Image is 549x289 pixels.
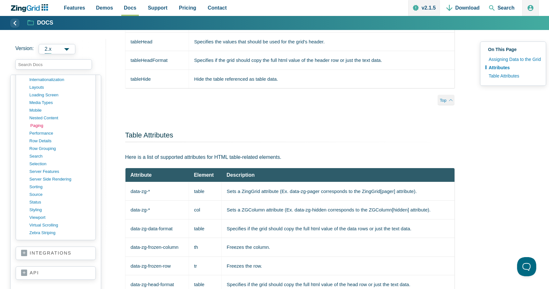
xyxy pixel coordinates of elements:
[29,168,90,175] a: server features
[189,256,221,275] td: tr
[208,4,227,12] span: Contact
[189,51,455,70] td: Specifies if the grid should copy the full html value of the header row or just the text data.
[222,238,455,257] td: Freezes the column.
[29,183,90,191] a: sorting
[125,153,455,161] p: Here is a list of supported attributes for HTML table-related elements.
[189,201,221,219] td: col
[125,32,189,51] td: tableHead
[222,168,455,182] th: Description
[189,219,221,238] td: table
[189,168,221,182] th: Element
[125,131,173,139] a: Table Attributes
[485,63,541,72] a: Attributes
[29,152,90,160] a: search
[29,114,90,122] a: nested content
[37,20,53,26] strong: Docs
[125,168,189,182] th: Attribute
[125,219,189,238] td: data-zg-data-format
[29,137,90,145] a: row details
[29,206,90,214] a: styling
[30,122,91,130] a: paging
[125,51,189,70] td: tableHeadFormat
[485,55,541,63] a: Assigning Data to the Grid
[222,182,455,201] td: Sets a ZingGrid attribute (Ex. data-zg-pager corresponds to the ZingGrid[pager] attribute).
[29,130,90,137] a: performance
[124,4,136,12] span: Docs
[125,256,189,275] td: data-zg-frozen-row
[125,182,189,201] td: data-zg-*
[64,4,85,12] span: Features
[29,99,90,107] a: media types
[179,4,196,12] span: Pricing
[96,4,113,12] span: Demos
[517,257,536,276] iframe: Help Scout Beacon - Open
[125,201,189,219] td: data-zg-*
[189,182,221,201] td: table
[29,198,90,206] a: status
[29,91,90,99] a: loading screen
[29,84,90,91] a: layouts
[29,191,90,198] a: source
[29,160,90,168] a: selection
[189,238,221,257] td: th
[21,250,90,256] a: integrations
[29,76,90,84] a: internationalization
[15,44,34,54] span: Version:
[29,214,90,221] a: viewport
[125,70,189,88] td: tableHide
[10,4,51,12] a: ZingChart Logo. Click to return to the homepage
[29,229,90,237] a: zebra striping
[29,107,90,114] a: mobile
[189,32,455,51] td: Specifies the values that should be used for the grid's header.
[222,219,455,238] td: Specifies if the grid should copy the full html value of the data rows or just the text data.
[189,70,455,88] td: Hide the table referenced as table data.
[222,201,455,219] td: Sets a ZGColumn attribute (Ex. data-zg-hidden corresponds to the ZGColumn[hidden] attribute).
[148,4,167,12] span: Support
[15,44,101,54] label: Versions
[222,256,455,275] td: Freezes the row.
[15,59,92,70] input: search input
[29,145,90,152] a: row grouping
[485,72,541,80] a: Table Attributes
[28,19,53,27] a: Docs
[29,175,90,183] a: server side rendering
[29,221,90,229] a: virtual scrolling
[21,270,90,276] a: api
[125,238,189,257] td: data-zg-frozen-column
